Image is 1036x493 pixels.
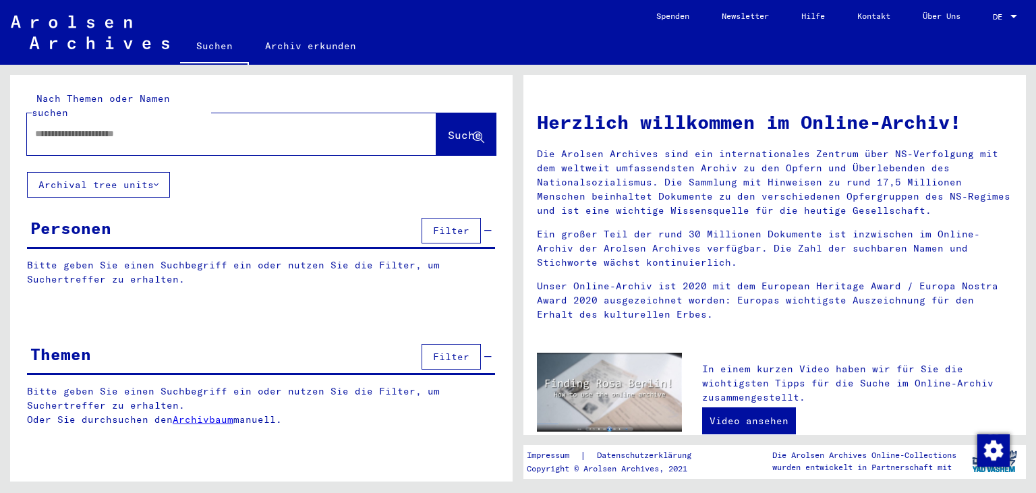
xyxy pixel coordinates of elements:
[30,342,91,366] div: Themen
[433,225,469,237] span: Filter
[249,30,372,62] a: Archiv erkunden
[527,448,580,463] a: Impressum
[527,463,708,475] p: Copyright © Arolsen Archives, 2021
[702,407,796,434] a: Video ansehen
[772,449,956,461] p: Die Arolsen Archives Online-Collections
[993,12,1008,22] span: DE
[27,258,495,287] p: Bitte geben Sie einen Suchbegriff ein oder nutzen Sie die Filter, um Suchertreffer zu erhalten.
[537,108,1012,136] h1: Herzlich willkommen im Online-Archiv!
[433,351,469,363] span: Filter
[977,434,1009,466] div: Zustimmung ändern
[27,172,170,198] button: Archival tree units
[772,461,956,473] p: wurden entwickelt in Partnerschaft mit
[969,444,1020,478] img: yv_logo.png
[537,353,682,432] img: video.jpg
[173,413,233,426] a: Archivbaum
[436,113,496,155] button: Suche
[537,227,1012,270] p: Ein großer Teil der rund 30 Millionen Dokumente ist inzwischen im Online-Archiv der Arolsen Archi...
[537,279,1012,322] p: Unser Online-Archiv ist 2020 mit dem European Heritage Award / Europa Nostra Award 2020 ausgezeic...
[180,30,249,65] a: Suchen
[422,218,481,243] button: Filter
[537,147,1012,218] p: Die Arolsen Archives sind ein internationales Zentrum über NS-Verfolgung mit dem weltweit umfasse...
[11,16,169,49] img: Arolsen_neg.svg
[977,434,1010,467] img: Zustimmung ändern
[30,216,111,240] div: Personen
[586,448,708,463] a: Datenschutzerklärung
[27,384,496,427] p: Bitte geben Sie einen Suchbegriff ein oder nutzen Sie die Filter, um Suchertreffer zu erhalten. O...
[422,344,481,370] button: Filter
[527,448,708,463] div: |
[702,362,1012,405] p: In einem kurzen Video haben wir für Sie die wichtigsten Tipps für die Suche im Online-Archiv zusa...
[32,92,170,119] mat-label: Nach Themen oder Namen suchen
[448,128,482,142] span: Suche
